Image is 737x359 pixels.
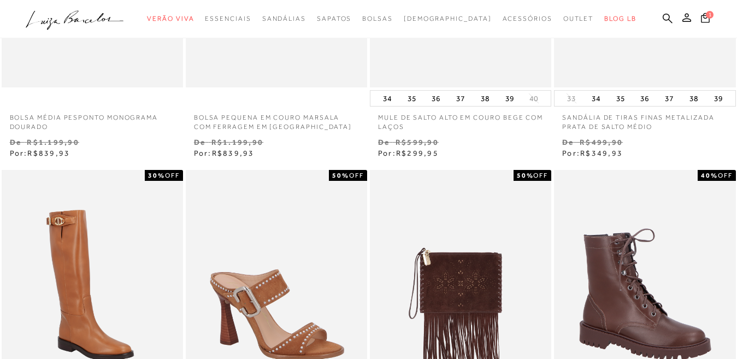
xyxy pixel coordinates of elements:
[194,149,255,157] span: Por:
[604,9,636,29] a: BLOG LB
[706,11,714,19] span: 1
[563,9,594,29] a: noSubCategoriesText
[205,15,251,22] span: Essenciais
[517,172,534,179] strong: 50%
[477,91,493,106] button: 38
[562,138,574,146] small: De
[562,149,623,157] span: Por:
[698,12,713,27] button: 1
[212,149,255,157] span: R$839,93
[613,91,628,106] button: 35
[27,149,70,157] span: R$839,93
[404,15,492,22] span: [DEMOGRAPHIC_DATA]
[686,91,701,106] button: 38
[194,138,205,146] small: De
[711,91,726,106] button: 39
[396,138,439,146] small: R$599,90
[396,149,439,157] span: R$299,95
[701,172,718,179] strong: 40%
[580,138,623,146] small: R$499,90
[580,149,623,157] span: R$349,93
[604,15,636,22] span: BLOG LB
[262,15,306,22] span: Sandálias
[588,91,604,106] button: 34
[165,172,180,179] span: OFF
[380,91,395,106] button: 34
[378,138,390,146] small: De
[147,15,194,22] span: Verão Viva
[2,107,183,132] a: Bolsa média pesponto monograma dourado
[317,9,351,29] a: noSubCategoriesText
[362,9,393,29] a: noSubCategoriesText
[147,9,194,29] a: noSubCategoriesText
[349,172,364,179] span: OFF
[10,149,70,157] span: Por:
[533,172,548,179] span: OFF
[564,93,579,104] button: 33
[148,172,165,179] strong: 30%
[262,9,306,29] a: noSubCategoriesText
[554,107,735,132] a: SANDÁLIA DE TIRAS FINAS METALIZADA PRATA DE SALTO MÉDIO
[502,91,517,106] button: 39
[662,91,677,106] button: 37
[332,172,349,179] strong: 50%
[503,9,552,29] a: noSubCategoriesText
[718,172,733,179] span: OFF
[428,91,444,106] button: 36
[27,138,79,146] small: R$1.199,90
[637,91,652,106] button: 36
[370,107,551,132] a: MULE DE SALTO ALTO EM COURO BEGE COM LAÇOS
[317,15,351,22] span: Sapatos
[211,138,263,146] small: R$1.199,90
[10,138,21,146] small: De
[404,91,420,106] button: 35
[526,93,541,104] button: 40
[453,91,468,106] button: 37
[404,9,492,29] a: noSubCategoriesText
[378,149,439,157] span: Por:
[503,15,552,22] span: Acessórios
[186,107,367,132] a: BOLSA PEQUENA EM COURO MARSALA COM FERRAGEM EM [GEOGRAPHIC_DATA]
[563,15,594,22] span: Outlet
[205,9,251,29] a: noSubCategoriesText
[362,15,393,22] span: Bolsas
